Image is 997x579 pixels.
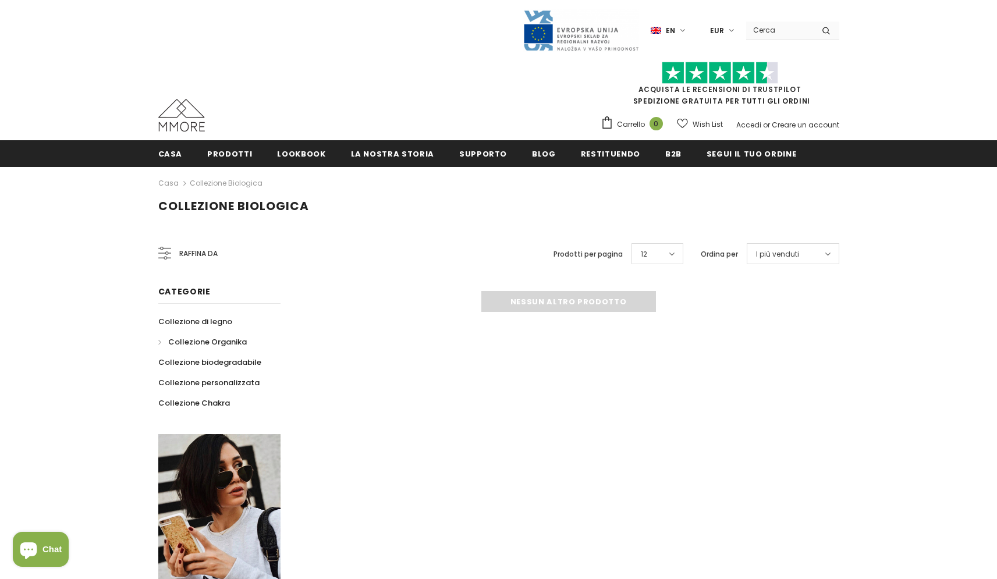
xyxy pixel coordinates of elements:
span: B2B [665,148,682,159]
span: Collezione Organika [168,336,247,347]
span: en [666,25,675,37]
a: Collezione Organika [158,332,247,352]
span: supporto [459,148,507,159]
a: Wish List [677,114,723,134]
img: Javni Razpis [523,9,639,52]
span: or [763,120,770,130]
span: Collezione biologica [158,198,309,214]
a: Segui il tuo ordine [707,140,796,166]
inbox-online-store-chat: Shopify online store chat [9,532,72,570]
span: Segui il tuo ordine [707,148,796,159]
img: Casi MMORE [158,99,205,132]
span: Restituendo [581,148,640,159]
img: i-lang-1.png [651,26,661,35]
span: Lookbook [277,148,325,159]
a: Carrello 0 [601,116,669,133]
a: Collezione personalizzata [158,372,260,393]
a: supporto [459,140,507,166]
a: Casa [158,176,179,190]
span: La nostra storia [351,148,434,159]
a: La nostra storia [351,140,434,166]
span: Prodotti [207,148,252,159]
span: SPEDIZIONE GRATUITA PER TUTTI GLI ORDINI [601,67,839,106]
span: Casa [158,148,183,159]
a: Casa [158,140,183,166]
a: B2B [665,140,682,166]
a: Accedi [736,120,761,130]
span: Carrello [617,119,645,130]
span: 12 [641,248,647,260]
a: Creare un account [772,120,839,130]
span: Categorie [158,286,211,297]
img: Fidati di Pilot Stars [662,62,778,84]
span: Collezione biodegradabile [158,357,261,368]
span: Collezione personalizzata [158,377,260,388]
input: Search Site [746,22,813,38]
a: Restituendo [581,140,640,166]
span: Collezione Chakra [158,397,230,409]
span: I più venduti [756,248,799,260]
a: Lookbook [277,140,325,166]
a: Collezione biologica [190,178,262,188]
span: Raffina da [179,247,218,260]
a: Acquista le recensioni di TrustPilot [638,84,801,94]
a: Collezione biodegradabile [158,352,261,372]
a: Blog [532,140,556,166]
span: 0 [650,117,663,130]
a: Collezione Chakra [158,393,230,413]
a: Collezione di legno [158,311,232,332]
span: Collezione di legno [158,316,232,327]
label: Ordina per [701,248,738,260]
span: EUR [710,25,724,37]
a: Prodotti [207,140,252,166]
label: Prodotti per pagina [554,248,623,260]
span: Wish List [693,119,723,130]
a: Javni Razpis [523,25,639,35]
span: Blog [532,148,556,159]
